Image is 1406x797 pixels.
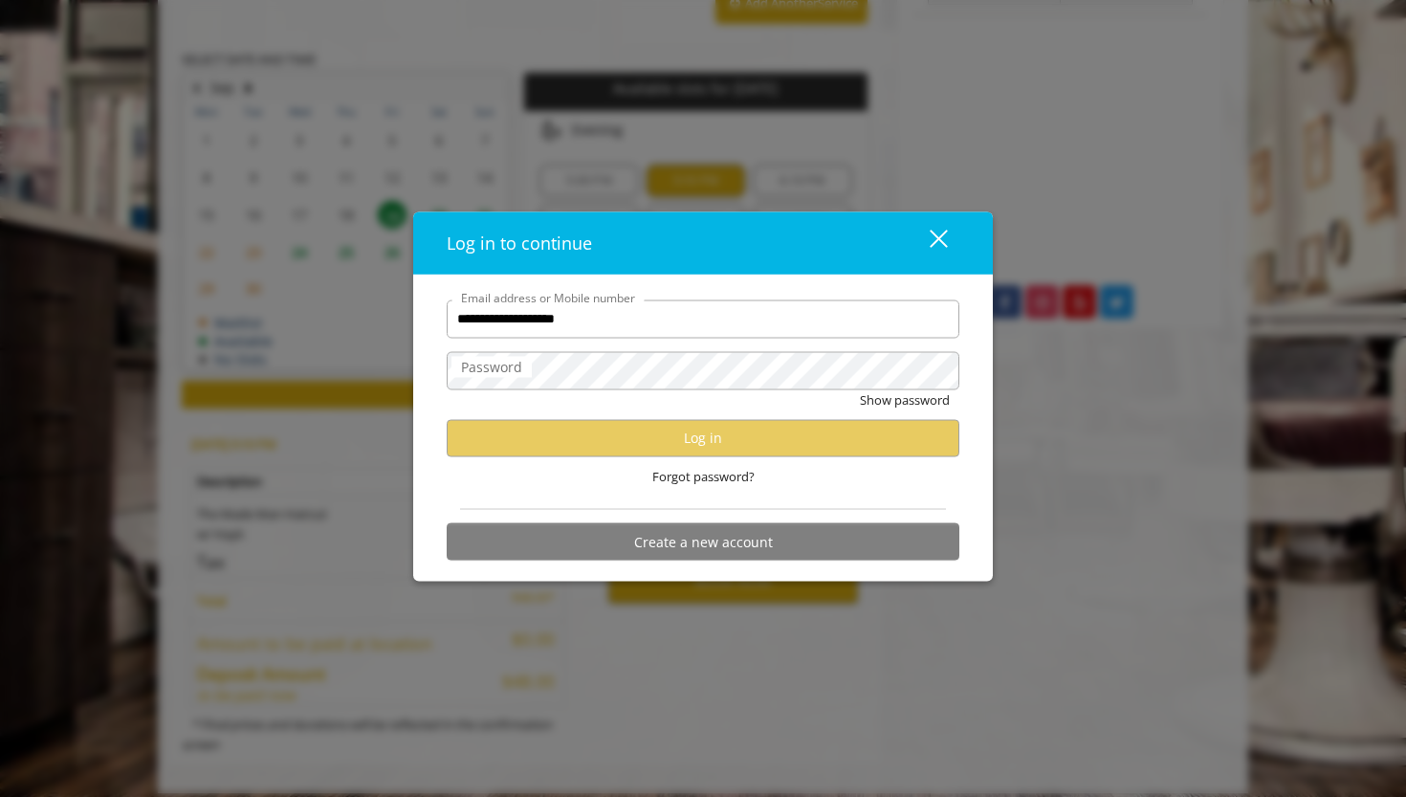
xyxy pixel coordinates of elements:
[451,356,532,377] label: Password
[451,288,645,306] label: Email address or Mobile number
[908,229,946,257] div: close dialog
[652,466,755,486] span: Forgot password?
[447,231,592,254] span: Log in to continue
[447,299,959,338] input: Email address or Mobile number
[860,389,950,410] button: Show password
[447,419,959,456] button: Log in
[447,351,959,389] input: Password
[894,223,959,262] button: close dialog
[447,523,959,561] button: Create a new account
